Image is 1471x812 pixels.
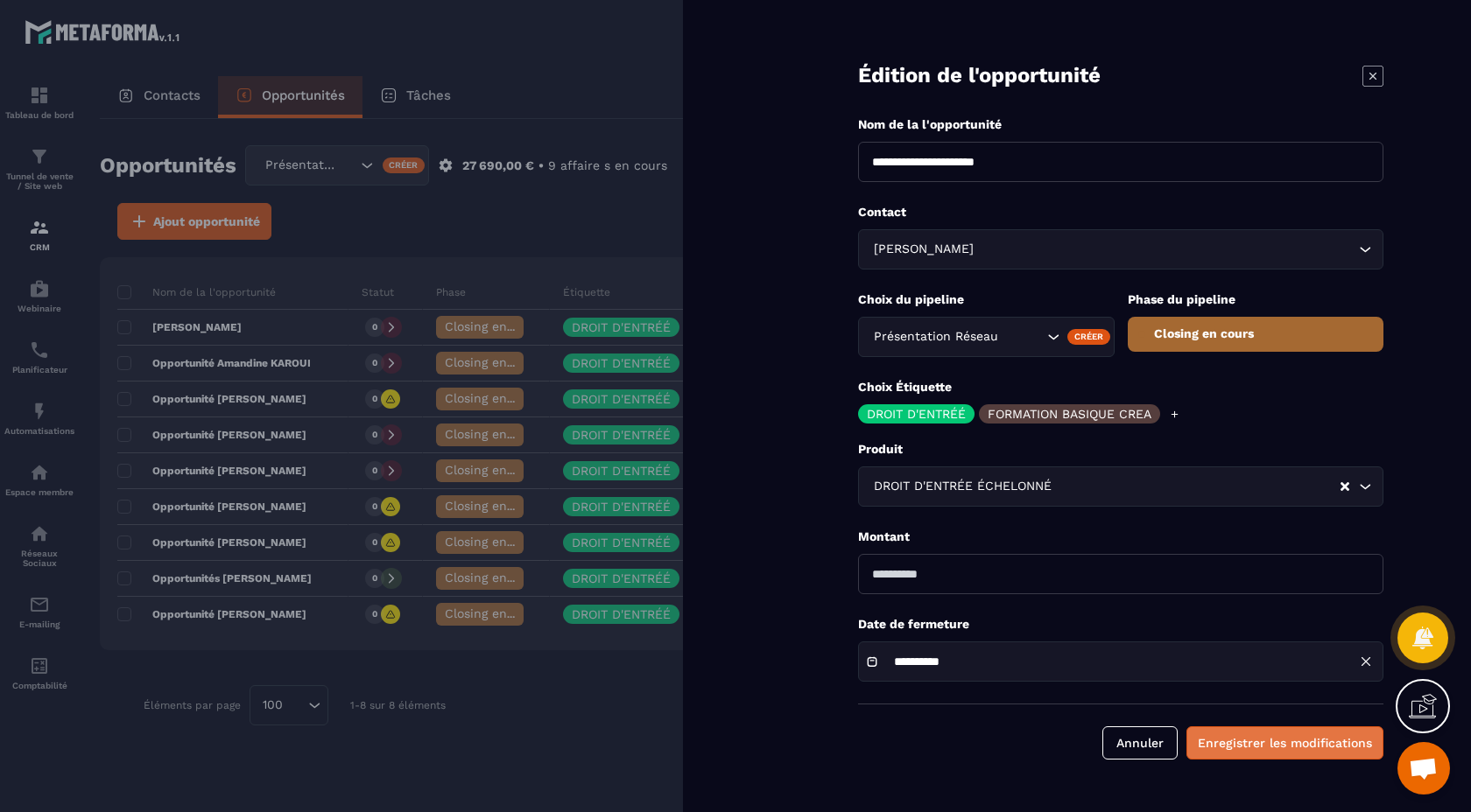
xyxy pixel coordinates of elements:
span: Présentation Réseau [869,327,1002,346]
p: Produit [858,441,1383,458]
span: DROIT D'ENTRÉE ÉCHELONNÉ [869,477,1055,496]
p: Édition de l'opportunité [858,61,1101,90]
input: Search for option [977,240,1355,259]
input: Search for option [1055,477,1339,496]
div: Search for option [858,466,1383,507]
p: Contact [858,204,1383,220]
a: Ouvrir le chat [1397,742,1450,794]
p: Choix Étiquette [858,379,1383,395]
button: Clear Selected [1341,480,1349,493]
p: Date de fermeture [858,616,1383,633]
button: Annuler [1102,726,1178,759]
p: DROIT D'ENTRÉÉ [867,408,966,420]
p: Choix du pipeline [858,291,1115,308]
input: Search for option [1002,327,1043,346]
span: [PERSON_NAME] [869,240,977,259]
div: Search for option [858,229,1383,269]
div: Créer [1067,329,1110,345]
p: Phase du pipeline [1128,291,1384,308]
button: Enregistrer les modifications [1186,726,1383,759]
div: Search for option [858,317,1115,357]
p: Nom de la l'opportunité [858,116,1383,133]
p: FORMATION BASIQUE CREA [988,408,1151,420]
p: Montant [858,528,1383,545]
